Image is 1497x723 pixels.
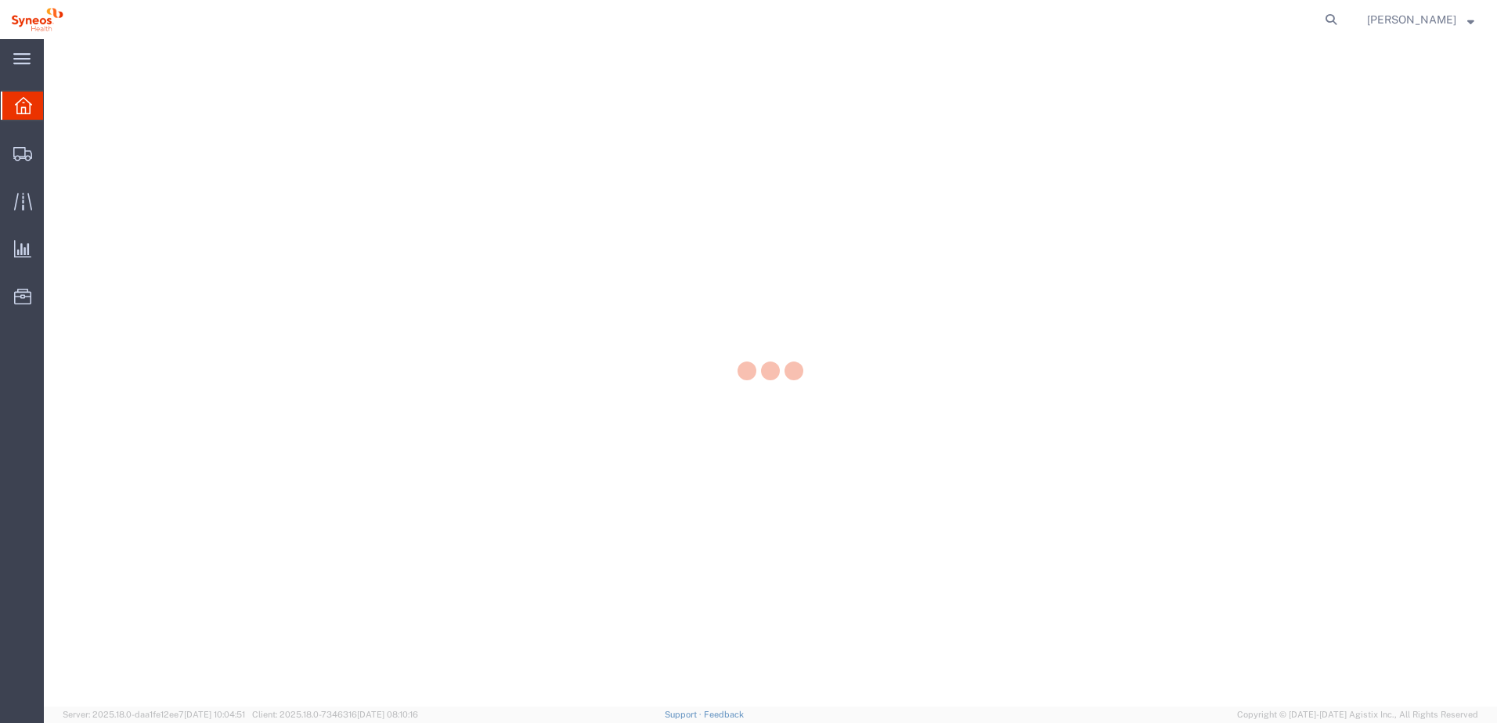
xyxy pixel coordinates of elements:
[665,710,704,719] a: Support
[252,710,418,719] span: Client: 2025.18.0-7346316
[1366,10,1475,29] button: [PERSON_NAME]
[357,710,418,719] span: [DATE] 08:10:16
[11,8,63,31] img: logo
[184,710,245,719] span: [DATE] 10:04:51
[1367,11,1456,28] span: Natan Tateishi
[704,710,744,719] a: Feedback
[1237,708,1478,721] span: Copyright © [DATE]-[DATE] Agistix Inc., All Rights Reserved
[63,710,245,719] span: Server: 2025.18.0-daa1fe12ee7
